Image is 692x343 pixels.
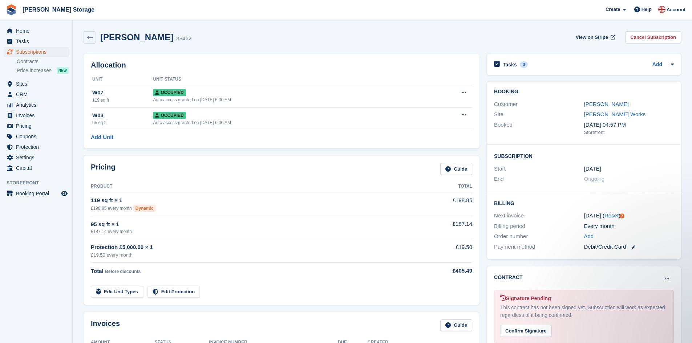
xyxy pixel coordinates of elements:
a: [PERSON_NAME] [584,101,629,107]
div: £198.85 every month [91,205,414,212]
a: Reset [604,212,619,219]
a: Confirm Signature [500,323,551,329]
h2: Contract [494,274,523,281]
div: Storefront [584,129,674,136]
h2: Invoices [91,319,120,331]
td: £19.50 [414,239,472,263]
a: Edit Unit Types [91,286,143,298]
div: Payment method [494,243,584,251]
a: Cancel Subscription [625,31,681,43]
span: Price increases [17,67,52,74]
a: Contracts [17,58,69,65]
span: Occupied [153,89,186,96]
th: Unit [91,74,153,85]
div: 0 [520,61,528,68]
span: Invoices [16,110,60,121]
img: John Baker [658,6,665,13]
div: [DATE] 04:57 PM [584,121,674,129]
div: This contract has not been signed yet. Subscription will work as expected regardless of it being ... [500,304,668,319]
a: Add [584,232,594,241]
h2: Billing [494,199,674,207]
div: Auto access granted on [DATE] 6:00 AM [153,97,420,103]
a: menu [4,110,69,121]
h2: Tasks [503,61,517,68]
span: Settings [16,152,60,163]
th: Unit Status [153,74,420,85]
a: [PERSON_NAME] Storage [20,4,97,16]
span: Pricing [16,121,60,131]
div: [DATE] ( ) [584,212,674,220]
div: Site [494,110,584,119]
th: Total [414,181,472,192]
span: Ongoing [584,176,605,182]
td: £187.14 [414,216,472,239]
div: W03 [92,111,153,120]
span: Account [667,6,685,13]
div: 95 sq ft × 1 [91,220,414,229]
a: menu [4,100,69,110]
time: 2025-06-18 00:00:00 UTC [584,165,601,173]
div: Booked [494,121,584,136]
h2: Allocation [91,61,472,69]
div: 95 sq ft [92,119,153,126]
div: £405.49 [414,267,472,275]
a: Edit Protection [147,286,200,298]
div: NEW [57,67,69,74]
div: End [494,175,584,183]
a: Add [652,61,662,69]
span: Total [91,268,104,274]
a: Guide [440,319,472,331]
span: Subscriptions [16,47,60,57]
span: CRM [16,89,60,99]
span: Before discounts [105,269,141,274]
a: menu [4,188,69,199]
div: Order number [494,232,584,241]
a: menu [4,142,69,152]
a: Price increases NEW [17,66,69,74]
h2: Booking [494,89,674,95]
div: 88462 [176,34,191,43]
span: Tasks [16,36,60,46]
a: menu [4,163,69,173]
a: View on Stripe [573,31,617,43]
div: Every month [584,222,674,230]
div: Billing period [494,222,584,230]
a: Guide [440,163,472,175]
span: Occupied [153,112,186,119]
a: menu [4,121,69,131]
a: menu [4,89,69,99]
a: menu [4,152,69,163]
div: 119 sq ft × 1 [91,196,414,205]
div: £19.50 every month [91,252,414,259]
div: Dynamic [133,205,156,212]
div: Customer [494,100,584,109]
div: Start [494,165,584,173]
h2: [PERSON_NAME] [100,32,173,42]
th: Product [91,181,414,192]
a: menu [4,26,69,36]
span: Help [642,6,652,13]
span: View on Stripe [576,34,608,41]
span: Coupons [16,131,60,142]
span: Create [606,6,620,13]
div: Signature Pending [500,295,668,302]
a: Preview store [60,189,69,198]
div: W07 [92,89,153,97]
span: Storefront [7,179,72,187]
div: Debit/Credit Card [584,243,674,251]
a: menu [4,79,69,89]
span: Home [16,26,60,36]
td: £198.85 [414,192,472,216]
div: Auto access granted on [DATE] 6:00 AM [153,119,420,126]
span: Booking Portal [16,188,60,199]
a: menu [4,131,69,142]
a: Add Unit [91,133,113,142]
a: [PERSON_NAME] Works [584,111,646,117]
a: menu [4,47,69,57]
div: Confirm Signature [500,325,551,337]
h2: Pricing [91,163,116,175]
span: Capital [16,163,60,173]
span: Sites [16,79,60,89]
h2: Subscription [494,152,674,159]
div: Next invoice [494,212,584,220]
